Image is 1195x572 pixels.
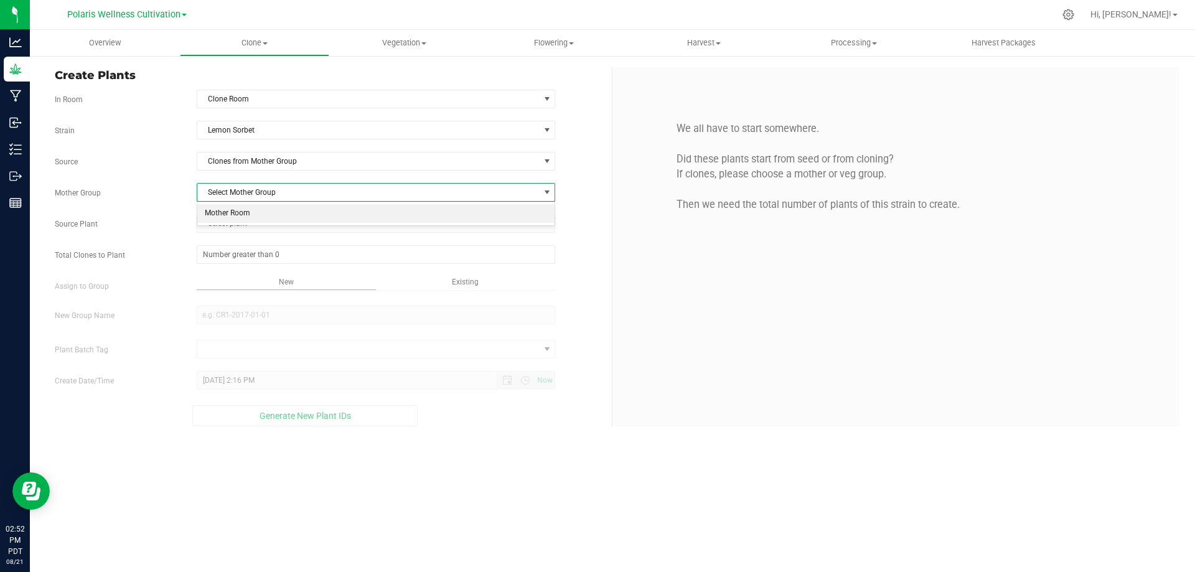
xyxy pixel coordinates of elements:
a: Clone [180,30,330,56]
inline-svg: Inbound [9,116,22,129]
iframe: Resource center [12,472,50,510]
label: Plant Batch Tag [45,344,187,355]
span: Processing [779,37,928,49]
span: Harvest Packages [955,37,1052,49]
li: Mother Room [197,204,555,223]
inline-svg: Manufacturing [9,90,22,102]
label: Mother Group [45,187,187,199]
p: We all have to start somewhere. Did these plants start from seed or from cloning? If clones, plea... [622,121,1170,212]
span: Clone [180,37,329,49]
label: Source [45,156,187,167]
inline-svg: Analytics [9,36,22,49]
span: Flowering [480,37,629,49]
a: Harvest [629,30,779,56]
span: select [539,184,555,201]
p: 08/21 [6,557,24,566]
inline-svg: Reports [9,197,22,209]
input: Number greater than 0 [197,246,555,263]
a: Overview [30,30,180,56]
a: Vegetation [329,30,479,56]
inline-svg: Grow [9,63,22,75]
span: Clones from Mother Group [197,152,540,170]
div: Manage settings [1061,9,1076,21]
label: New Group Name [45,310,187,321]
span: Harvest [630,37,779,49]
input: e.g. CR1-2017-01-01 [197,306,556,324]
a: Harvest Packages [929,30,1079,56]
span: Lemon Sorbet [197,121,540,139]
label: Create Date/Time [45,375,187,387]
span: Vegetation [330,37,479,49]
span: Select Mother Group [197,184,540,201]
label: Total Clones to Plant [45,250,187,261]
button: Generate New Plant IDs [192,405,418,426]
span: Hi, [PERSON_NAME]! [1090,9,1171,19]
label: Strain [45,125,187,136]
inline-svg: Outbound [9,170,22,182]
span: Generate New Plant IDs [260,411,351,421]
label: Source Plant [45,218,187,230]
span: Create Plants [55,67,602,84]
span: Polaris Wellness Cultivation [67,9,180,20]
p: 02:52 PM PDT [6,523,24,557]
span: select [539,90,555,108]
a: Flowering [479,30,629,56]
a: Processing [779,30,929,56]
span: New [279,278,294,286]
inline-svg: Inventory [9,143,22,156]
span: Overview [72,37,138,49]
span: Existing [452,278,479,286]
label: Assign to Group [45,281,187,292]
label: In Room [45,94,187,105]
span: Clone Room [197,90,540,108]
